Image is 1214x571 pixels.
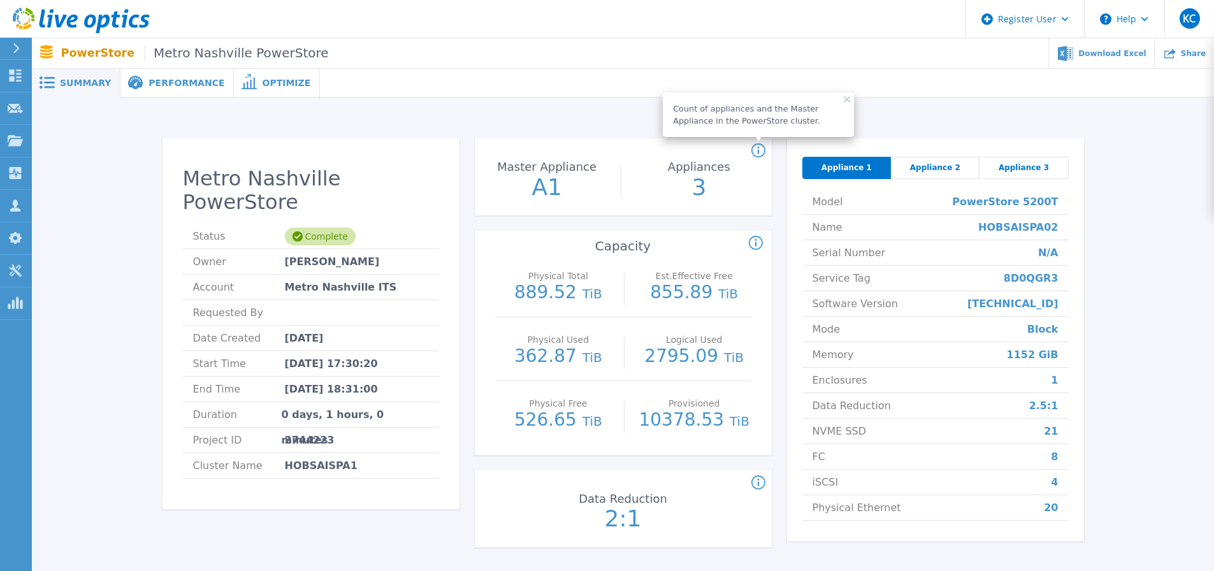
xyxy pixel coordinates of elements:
span: N/A [1038,240,1059,265]
span: Project ID [193,428,285,452]
span: [TECHNICAL_ID] [967,291,1059,316]
span: 2744223 [285,428,335,452]
p: 889.52 [502,284,616,303]
span: iSCSI [813,470,839,495]
span: Software Version [813,291,898,316]
span: Enclosures [813,368,867,393]
span: 8 [1051,444,1058,469]
span: TiB [582,414,602,429]
span: Summary [60,78,111,87]
span: Start Time [193,351,285,376]
span: 0 days, 1 hours, 0 minutes [282,402,429,427]
p: A1 [475,176,618,199]
span: Optimize [262,78,310,87]
div: Complete [285,228,356,245]
span: HOBSAISPA02 [978,215,1058,240]
span: TiB [724,350,744,365]
p: 362.87 [502,347,616,366]
span: KC [1183,13,1196,24]
p: PowerStore [61,46,329,61]
span: FC [813,444,825,469]
span: Metro Nashville ITS [285,275,397,300]
p: Provisioned [640,399,748,408]
p: Est.Effective Free [640,271,748,280]
span: 1 [1051,368,1058,393]
span: Status [193,224,285,249]
span: Requested By [193,300,285,325]
span: [DATE] 18:31:00 [285,377,378,401]
span: Data Reduction [813,393,891,418]
span: Performance [148,78,224,87]
span: Duration [193,402,282,427]
span: [DATE] [285,326,324,351]
span: Name [813,215,842,240]
span: 4 [1051,470,1058,495]
span: Appliance 3 [999,163,1049,173]
p: 526.65 [502,411,616,430]
span: 1152 GiB [1007,342,1059,367]
h2: Metro Nashville PowerStore [183,167,439,214]
span: Memory [813,342,854,367]
p: 3 [628,176,770,199]
span: [DATE] 17:30:20 [285,351,378,376]
span: TiB [582,350,602,365]
p: Physical Total [504,271,612,280]
p: 2:1 [552,507,695,530]
span: PowerStore 5200T [952,189,1058,214]
span: Owner [193,249,285,274]
span: 8D0QGR3 [1004,266,1059,291]
p: Logical Used [640,335,748,344]
span: [PERSON_NAME] [285,249,380,274]
span: Appliance 2 [910,163,960,173]
span: 20 [1044,495,1058,520]
span: Download Excel [1078,50,1146,57]
span: Serial Number [813,240,886,265]
span: Mode [813,317,841,342]
span: Service Tag [813,266,871,291]
span: NVME SSD [813,419,867,444]
p: Physical Free [504,399,612,408]
span: HOBSAISPA1 [285,453,358,478]
p: Appliances [631,161,767,173]
p: Physical Used [504,335,612,344]
span: TiB [730,414,749,429]
div: Count of appliances and the Master Appliance in the PowerStore cluster. [673,103,844,127]
span: TiB [718,286,738,301]
span: 21 [1044,419,1058,444]
span: Appliance 1 [821,163,872,173]
span: Account [193,275,285,300]
span: Cluster Name [193,453,285,478]
p: Data Reduction [554,493,691,505]
span: Date Created [193,326,285,351]
span: Model [813,189,843,214]
span: Share [1181,50,1206,57]
span: End Time [193,377,285,401]
span: Metro Nashville PowerStore [145,46,328,61]
p: 10378.53 [637,411,751,430]
p: 855.89 [637,284,751,303]
span: Block [1027,317,1059,342]
p: 2795.09 [637,347,751,366]
p: Master Appliance [479,161,615,173]
span: Physical Ethernet [813,495,901,520]
span: TiB [582,286,602,301]
span: 2.5:1 [1029,393,1059,418]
